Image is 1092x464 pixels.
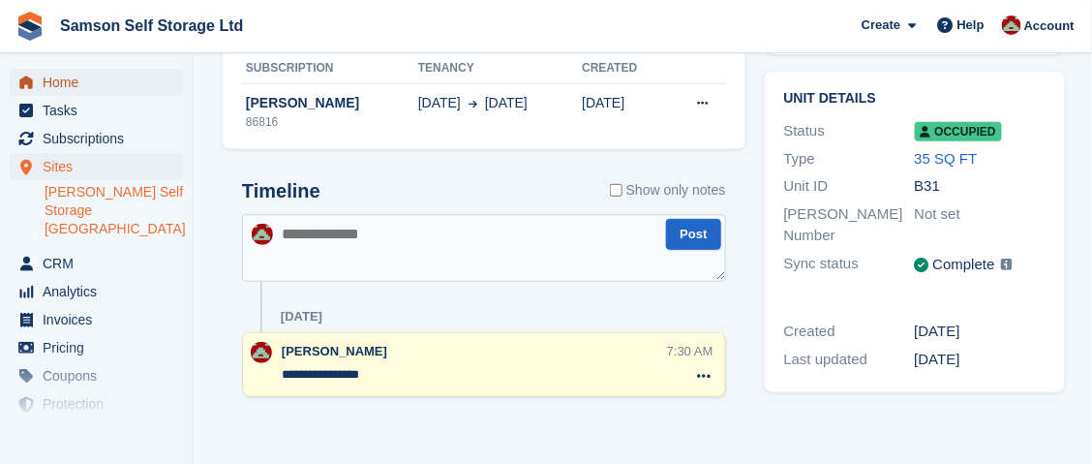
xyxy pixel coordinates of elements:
button: Post [666,219,720,251]
img: Ian [251,342,272,363]
a: menu [10,418,183,446]
span: Create [862,15,900,35]
h2: Unit details [784,91,1046,107]
a: menu [10,278,183,305]
span: [DATE] [418,93,461,113]
span: [PERSON_NAME] [282,344,387,358]
span: Coupons [43,362,159,389]
span: Analytics [43,278,159,305]
span: CRM [43,250,159,277]
a: menu [10,153,183,180]
div: [PERSON_NAME] Number [784,203,915,247]
img: Ian [252,224,273,245]
a: Samson Self Storage Ltd [52,10,251,42]
span: Occupied [915,122,1002,141]
td: [DATE] [582,83,665,141]
div: [DATE] [915,349,1046,371]
input: Show only notes [610,180,622,201]
span: Tasks [43,97,159,124]
a: menu [10,97,183,124]
th: Subscription [242,53,418,84]
div: 86816 [242,113,418,131]
th: Tenancy [418,53,582,84]
a: menu [10,125,183,152]
span: Settings [43,418,159,446]
div: Sync status [784,253,915,277]
span: Pricing [43,334,159,361]
span: Subscriptions [43,125,159,152]
a: menu [10,250,183,277]
a: menu [10,306,183,333]
span: Home [43,69,159,96]
div: Not set [915,203,1046,247]
span: Help [957,15,985,35]
a: menu [10,69,183,96]
div: [DATE] [915,321,1046,343]
span: Account [1024,16,1075,36]
a: menu [10,390,183,418]
div: 7:30 AM [667,342,713,360]
img: icon-info-grey-7440780725fd019a000dd9b08b2336e03edf1995a4989e88bcd33f0948082b44.svg [1001,259,1013,270]
th: Created [582,53,665,84]
div: Status [784,120,915,142]
div: Created [784,321,915,343]
div: Type [784,148,915,170]
img: stora-icon-8386f47178a22dfd0bd8f6a31ec36ba5ce8667c1dd55bd0f319d3a0aa187defe.svg [15,12,45,41]
span: Sites [43,153,159,180]
a: 35 SQ FT [915,150,978,167]
a: [PERSON_NAME] Self Storage [GEOGRAPHIC_DATA] [45,183,183,238]
span: Protection [43,390,159,418]
div: Unit ID [784,175,915,198]
span: [DATE] [485,93,528,113]
div: Last updated [784,349,915,371]
h2: Timeline [242,180,320,202]
a: menu [10,362,183,389]
div: [PERSON_NAME] [242,93,418,113]
img: Ian [1002,15,1021,35]
a: menu [10,334,183,361]
div: Complete [933,254,995,276]
span: Invoices [43,306,159,333]
div: B31 [915,175,1046,198]
div: [DATE] [281,309,322,325]
label: Show only notes [610,180,726,201]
